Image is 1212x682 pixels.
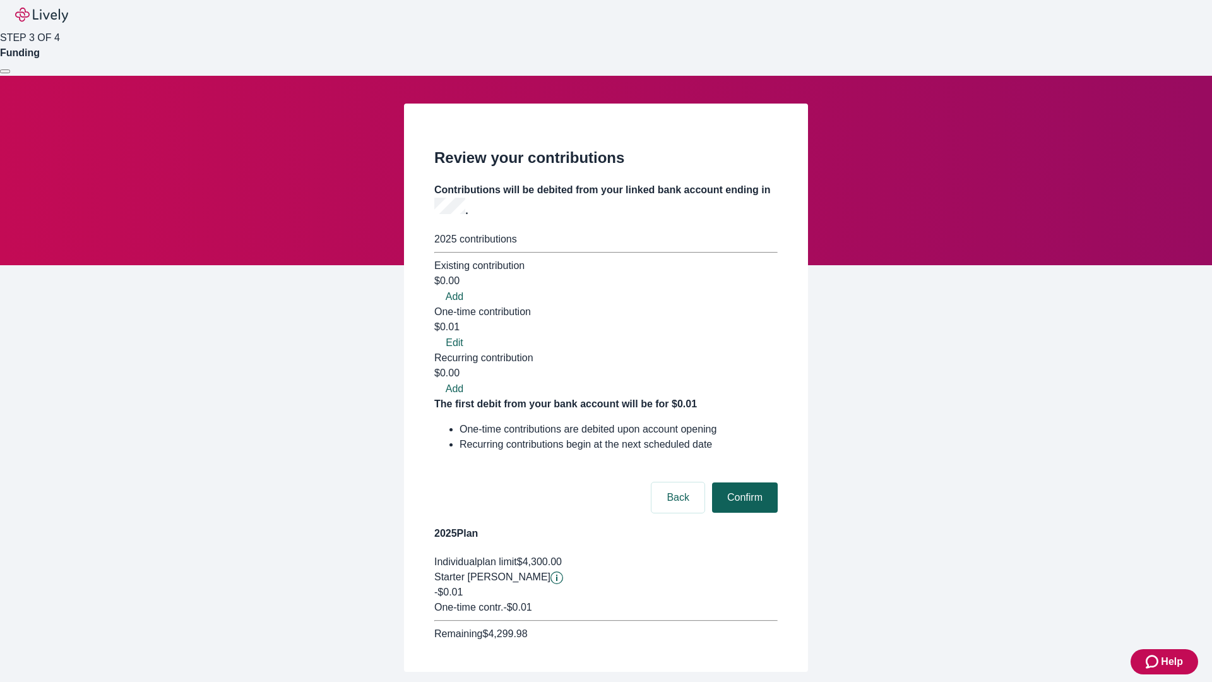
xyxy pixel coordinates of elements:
span: - $0.01 [503,602,532,613]
button: Confirm [712,482,778,513]
h2: Review your contributions [434,147,778,169]
span: $4,299.98 [482,628,527,639]
h4: 2025 Plan [434,526,778,541]
div: Existing contribution [434,258,778,273]
img: Lively [15,8,68,23]
div: One-time contribution [434,304,778,320]
button: Edit [434,335,475,350]
button: Back [651,482,704,513]
svg: Zendesk support icon [1146,654,1161,669]
button: Zendesk support iconHelp [1131,649,1198,674]
button: Lively will contribute $0.01 to establish your account [550,571,563,584]
div: $0.00 [434,273,778,289]
span: $4,300.00 [517,556,562,567]
span: Individual plan limit [434,556,517,567]
strong: The first debit from your bank account will be for $0.01 [434,398,697,409]
div: 2025 contributions [434,232,778,247]
li: Recurring contributions begin at the next scheduled date [460,437,778,452]
h4: Contributions will be debited from your linked bank account ending in . [434,182,778,218]
svg: Starter penny details [550,571,563,584]
button: Add [434,381,475,397]
span: Remaining [434,628,482,639]
span: One-time contr. [434,602,503,613]
div: Recurring contribution [434,350,778,366]
span: Starter [PERSON_NAME] [434,571,550,582]
span: Help [1161,654,1183,669]
button: Add [434,289,475,304]
span: -$0.01 [434,587,463,597]
div: $0.00 [434,366,778,381]
li: One-time contributions are debited upon account opening [460,422,778,437]
div: $0.01 [434,320,778,335]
